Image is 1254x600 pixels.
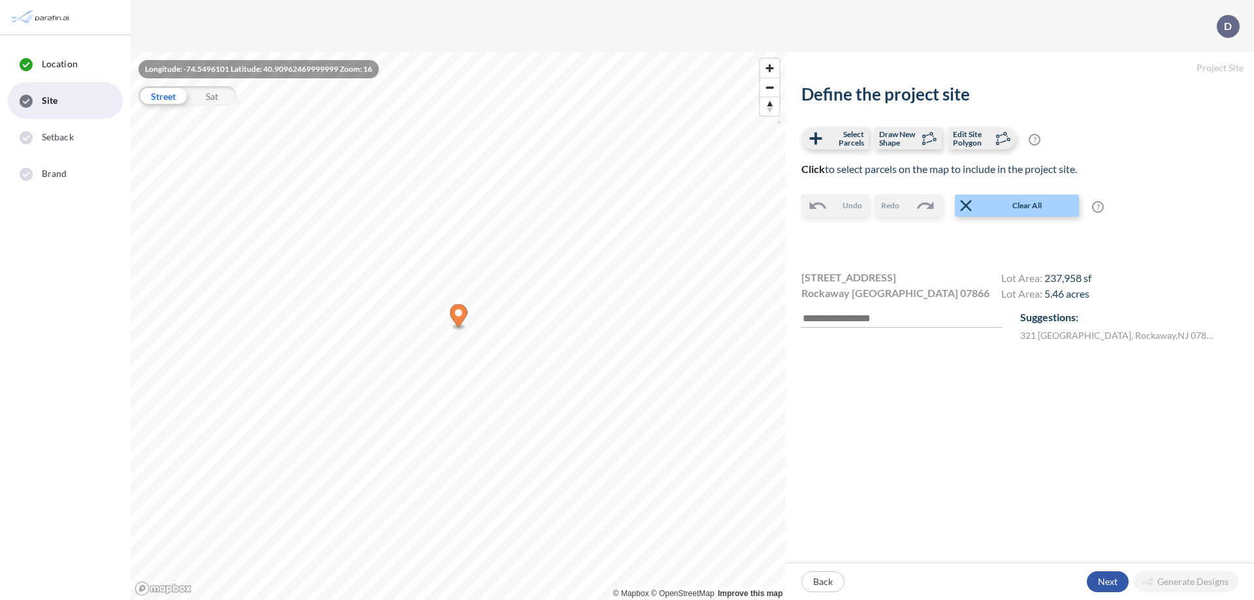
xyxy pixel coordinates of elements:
[138,60,379,78] div: Longitude: -74.5496101 Latitude: 40.90962469999999 Zoom: 16
[786,52,1254,84] h5: Project Site
[801,163,825,175] b: Click
[1224,20,1232,32] p: D
[801,84,1238,104] h2: Define the project site
[1029,134,1040,146] span: ?
[955,195,1079,217] button: Clear All
[1087,571,1129,592] button: Next
[613,589,649,598] a: Mapbox
[801,163,1077,175] span: to select parcels on the map to include in the project site.
[138,86,187,106] div: Street
[1044,287,1089,300] span: 5.46 acres
[843,200,862,212] span: Undo
[718,589,782,598] a: Improve this map
[131,52,786,600] canvas: Map
[801,195,869,217] button: Undo
[801,270,896,285] span: [STREET_ADDRESS]
[42,131,74,144] span: Setback
[760,97,779,116] button: Reset bearing to north
[187,86,236,106] div: Sat
[1020,328,1217,342] label: 321 [GEOGRAPHIC_DATA] , Rockaway , NJ 07866 , US
[976,200,1078,212] span: Clear All
[135,581,192,596] a: Mapbox homepage
[42,57,78,71] span: Location
[760,78,779,97] button: Zoom out
[1001,287,1091,303] h4: Lot Area:
[42,167,67,180] span: Brand
[450,304,468,331] div: Map marker
[10,5,73,29] img: Parafin
[953,130,991,147] span: Edit Site Polygon
[881,200,899,212] span: Redo
[801,285,989,301] span: Rockaway [GEOGRAPHIC_DATA] 07866
[879,130,918,147] span: Draw New Shape
[1020,309,1238,325] p: Suggestions:
[760,59,779,78] button: Zoom in
[1001,272,1091,287] h4: Lot Area:
[1044,272,1091,284] span: 237,958 sf
[651,589,715,598] a: OpenStreetMap
[875,195,942,217] button: Redo
[42,94,57,107] span: Site
[813,575,833,588] p: Back
[826,130,864,147] span: Select Parcels
[801,571,844,592] button: Back
[1092,201,1104,213] span: ?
